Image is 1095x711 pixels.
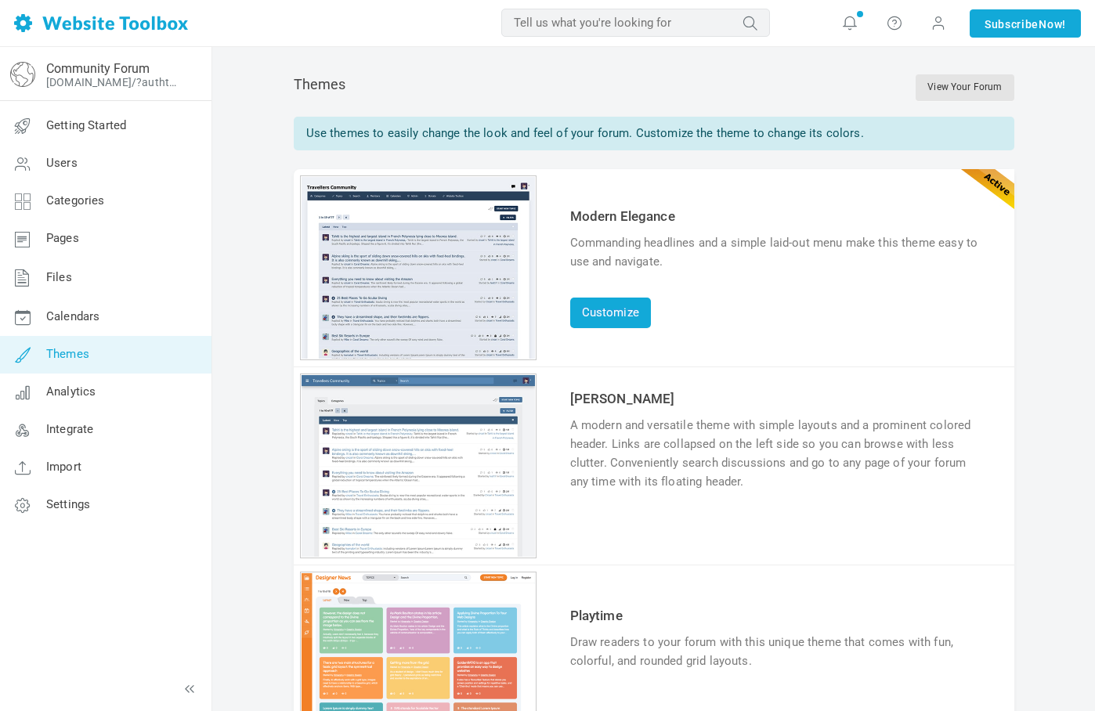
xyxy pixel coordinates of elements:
[46,61,150,76] a: Community Forum
[970,9,1081,38] a: SubscribeNow!
[294,74,1014,101] div: Themes
[46,118,126,132] span: Getting Started
[46,422,93,436] span: Integrate
[570,416,987,491] div: A modern and versatile theme with simple layouts and a prominent colored header. Links are collap...
[302,348,535,362] a: Customize theme
[46,497,90,511] span: Settings
[46,231,79,245] span: Pages
[570,391,675,406] a: [PERSON_NAME]
[46,309,99,323] span: Calendars
[46,270,72,284] span: Files
[570,633,987,670] div: Draw readers to your forum with this unique theme that comes with fun, colorful, and rounded grid...
[46,76,182,88] a: [DOMAIN_NAME]/?authtoken=cf8ace19414c2d5982dd783dc9977d6e&rememberMe=1
[302,375,535,557] img: angela_thumb.jpg
[566,203,991,229] td: Modern Elegance
[294,117,1014,150] div: Use themes to easily change the look and feel of your forum. Customize the theme to change its co...
[570,233,987,271] div: Commanding headlines and a simple laid-out menu make this theme easy to use and navigate.
[570,608,623,623] a: Playtime
[46,460,81,474] span: Import
[46,156,78,170] span: Users
[46,193,105,208] span: Categories
[501,9,770,37] input: Tell us what you're looking for
[916,74,1014,101] a: View Your Forum
[10,62,35,87] img: globe-icon.png
[570,298,651,328] a: Customize
[46,384,96,399] span: Analytics
[1039,16,1066,33] span: Now!
[302,546,535,560] a: Preview theme
[302,177,535,359] img: elegance2_thumb.jpg
[46,347,89,361] span: Themes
